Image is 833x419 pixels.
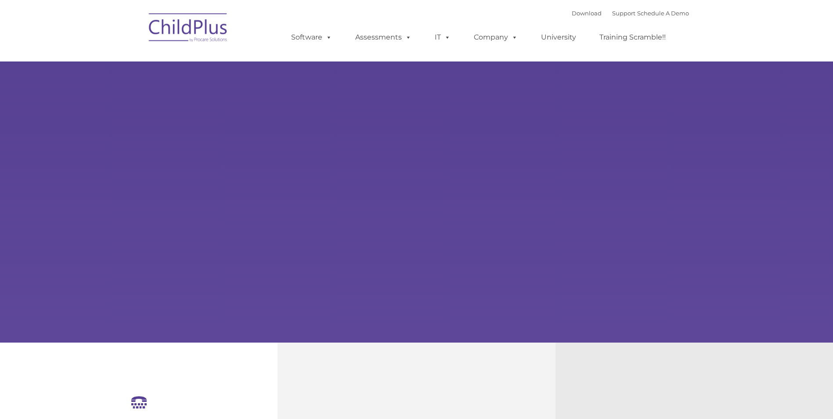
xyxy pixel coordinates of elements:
a: Company [465,29,526,46]
a: Download [572,10,602,17]
a: University [532,29,585,46]
img: ChildPlus by Procare Solutions [144,7,232,51]
font: | [572,10,689,17]
a: Schedule A Demo [637,10,689,17]
a: Support [612,10,635,17]
a: Assessments [346,29,420,46]
a: Training Scramble!! [591,29,674,46]
a: IT [426,29,459,46]
a: Software [282,29,341,46]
